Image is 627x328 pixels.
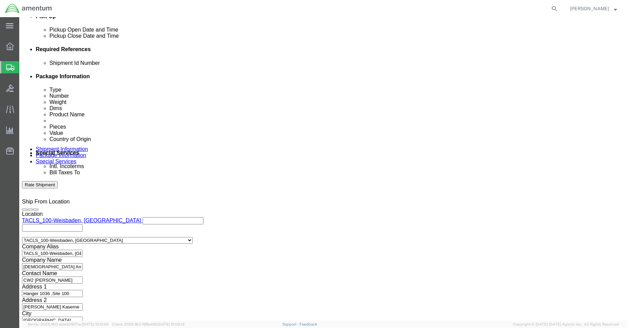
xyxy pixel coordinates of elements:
[282,322,300,326] a: Support
[513,321,619,327] span: Copyright © [DATE]-[DATE] Agistix Inc., All Rights Reserved
[570,5,609,12] span: Eddie Gonzalez
[82,322,109,326] span: [DATE] 10:10:00
[300,322,317,326] a: Feedback
[5,3,52,14] img: logo
[570,4,617,13] button: [PERSON_NAME]
[112,322,184,326] span: Client: 2025.18.0-198a450
[158,322,184,326] span: [DATE] 10:06:13
[19,17,627,321] iframe: FS Legacy Container
[27,322,109,326] span: Server: 2025.18.0-a0edd1917ac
